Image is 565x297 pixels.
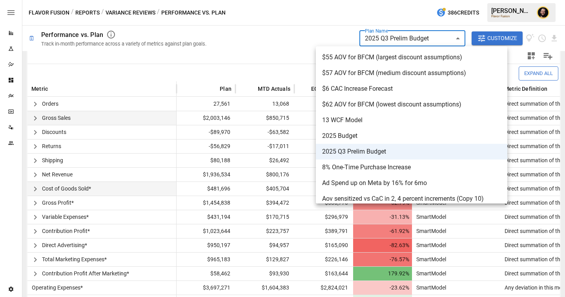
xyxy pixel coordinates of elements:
[322,131,501,141] span: 2025 Budget
[322,53,501,62] span: $55 AOV for BFCM (largest discount assumptions)
[322,194,501,203] span: Aov sensitized vs CaC in 2, 4 percent increments (Copy 10)
[322,147,501,156] span: 2025 Q3 Prelim Budget
[322,100,501,109] span: $62 AOV for BFCM (lowest discount assumptions)
[322,163,501,172] span: 8% One-Time Purchase Increase
[322,68,501,78] span: $57 AOV for BFCM (medium discount assumptions)
[322,84,501,93] span: $6 CAC Increase Forecast
[322,178,501,188] span: Ad Spend up on Meta by 16% for 6mo
[322,115,501,125] span: 13 WCF Model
